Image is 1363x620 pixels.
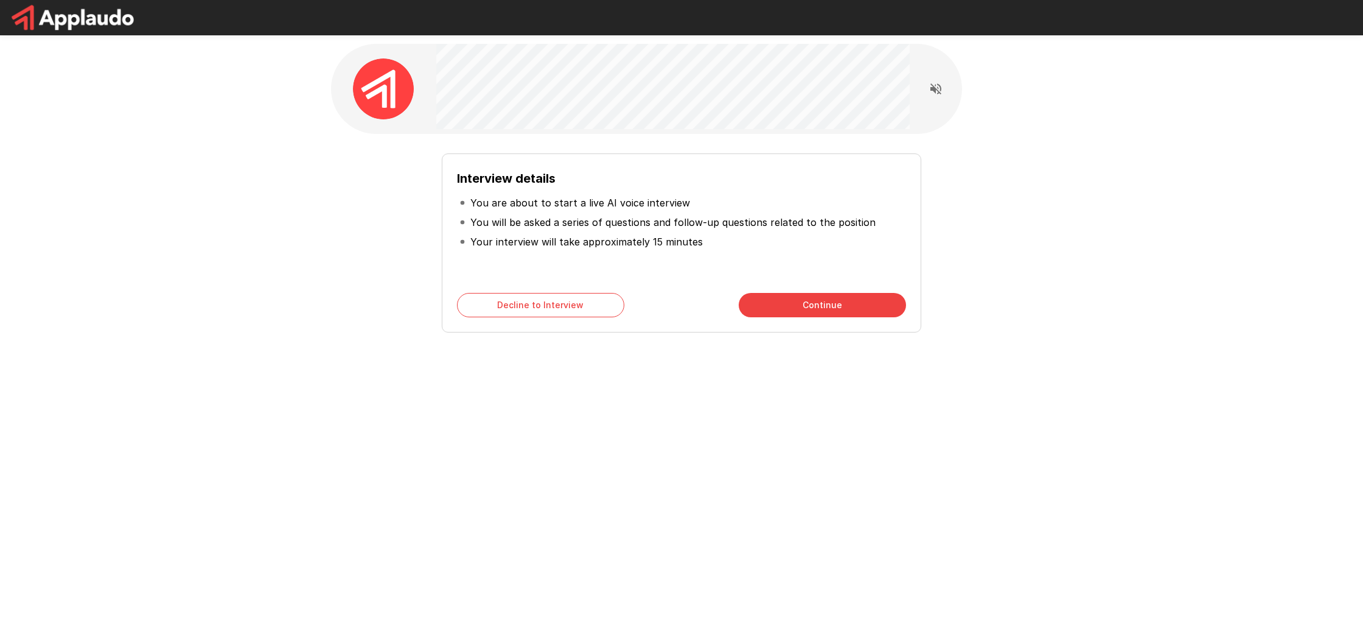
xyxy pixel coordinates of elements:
[470,215,876,230] p: You will be asked a series of questions and follow-up questions related to the position
[739,293,906,317] button: Continue
[924,77,948,101] button: Read questions aloud
[457,293,624,317] button: Decline to Interview
[470,234,703,249] p: Your interview will take approximately 15 minutes
[353,58,414,119] img: applaudo_avatar.png
[470,196,690,210] p: You are about to start a live AI voice interview
[457,171,556,186] b: Interview details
